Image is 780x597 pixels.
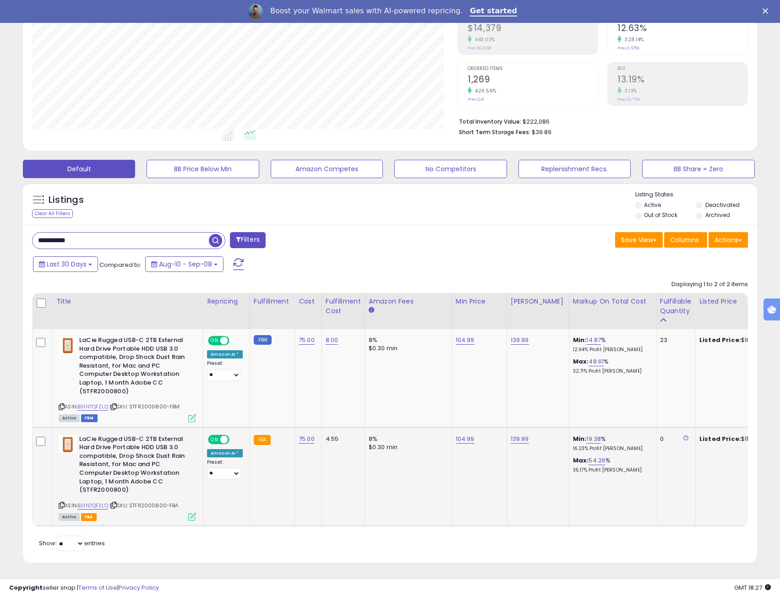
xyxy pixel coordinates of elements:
div: Fulfillment Cost [326,297,361,316]
button: Amazon Competes [271,160,383,178]
div: 8% [369,435,445,443]
button: BB Share = Zero [642,160,754,178]
b: Listed Price: [699,336,741,344]
div: Preset: [207,360,243,381]
small: Prev: 12.79% [617,97,640,102]
span: ROI [617,66,747,71]
b: LaCie Rugged USB-C 2TB External Hard Drive Portable HDD USB 3.0 compatible, Drop Shock Dust Rain ... [79,435,191,497]
a: Get started [470,6,517,16]
div: [PERSON_NAME] [511,297,565,306]
a: 8.00 [326,336,338,345]
a: 48.61 [589,357,604,366]
span: Aug-10 - Sep-08 [159,260,212,269]
div: Repricing [207,297,246,306]
small: Prev: $2,648 [468,45,491,51]
div: Title [56,297,199,306]
a: B01N7QFZLQ [77,403,108,411]
span: | SKU: STFR2000800-FBM [109,403,180,410]
a: 104.99 [456,336,475,345]
span: OFF [228,435,243,443]
label: Archived [705,211,730,219]
small: Prev: 241 [468,97,484,102]
button: Last 30 Days [33,256,98,272]
div: Min Price [456,297,503,306]
small: 328.14% [622,36,644,43]
a: Terms of Use [78,583,117,592]
span: ON [209,435,220,443]
div: $102.11 [699,336,775,344]
img: 31Z4ajQX3cL._SL40_.jpg [59,435,77,453]
span: FBA [81,513,97,521]
div: Close [763,8,772,14]
button: BB Price Below Min [147,160,259,178]
div: % [573,336,649,353]
button: No Competitors [394,160,507,178]
div: ASIN: [59,336,196,421]
div: % [573,456,649,473]
div: 0 [660,435,688,443]
div: Amazon AI * [207,449,243,457]
a: 75.00 [299,336,315,345]
div: 8% [369,336,445,344]
label: Active [644,201,661,209]
a: 139.99 [511,336,529,345]
h2: 13.19% [617,74,747,87]
button: Save View [615,232,663,248]
p: 12.94% Profit [PERSON_NAME] [573,347,649,353]
a: 19.38 [586,434,601,444]
small: 443.03% [472,36,495,43]
span: Last 30 Days [47,260,87,269]
div: seller snap | | [9,584,159,592]
p: Listing States: [635,190,757,199]
div: % [573,435,649,452]
span: Columns [670,235,699,244]
a: 139.99 [511,434,529,444]
p: 16.23% Profit [PERSON_NAME] [573,445,649,452]
b: Max: [573,456,589,465]
span: Compared to: [99,261,142,269]
div: Boost your Walmart sales with AI-powered repricing. [270,6,463,16]
div: Amazon Fees [369,297,448,306]
h5: Listings [49,194,84,206]
b: Min: [573,434,587,443]
b: LaCie Rugged USB-C 2TB External Hard Drive Portable HDD USB 3.0 compatible, Drop Shock Dust Rain ... [79,336,191,398]
span: $39.89 [532,128,551,136]
div: Amazon AI * [207,350,243,358]
b: Short Term Storage Fees: [459,128,530,136]
a: B01N7QFZLQ [77,502,108,510]
span: All listings currently available for purchase on Amazon [59,513,80,521]
div: Clear All Filters [32,209,73,218]
h2: 12.63% [617,23,747,35]
span: All listings currently available for purchase on Amazon [59,414,80,422]
span: OFF [228,337,243,345]
p: 35.17% Profit [PERSON_NAME] [573,467,649,473]
div: 23 [660,336,688,344]
div: Listed Price [699,297,779,306]
th: The percentage added to the cost of goods (COGS) that forms the calculator for Min & Max prices. [569,293,656,329]
span: Ordered Items [468,66,598,71]
button: Filters [230,232,266,248]
button: Aug-10 - Sep-08 [145,256,224,272]
small: 426.56% [472,87,496,94]
div: ASIN: [59,435,196,520]
h2: 1,269 [468,74,598,87]
div: $0.30 min [369,344,445,353]
button: Replenishment Recs. [518,160,631,178]
div: % [573,358,649,374]
small: FBA [254,435,271,445]
b: Total Inventory Value: [459,118,521,125]
div: Fulfillment [254,297,291,306]
h2: $14,379 [468,23,598,35]
img: Profile image for Adrian [248,4,263,19]
label: Out of Stock [644,211,677,219]
a: 54.26 [589,456,605,465]
b: Max: [573,357,589,366]
small: Amazon Fees. [369,306,374,315]
a: 104.99 [456,434,475,444]
div: Cost [299,297,318,306]
small: FBM [254,335,272,345]
div: 4.55 [326,435,358,443]
small: Prev: 2.95% [617,45,639,51]
b: Listed Price: [699,434,741,443]
b: Min: [573,336,587,344]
